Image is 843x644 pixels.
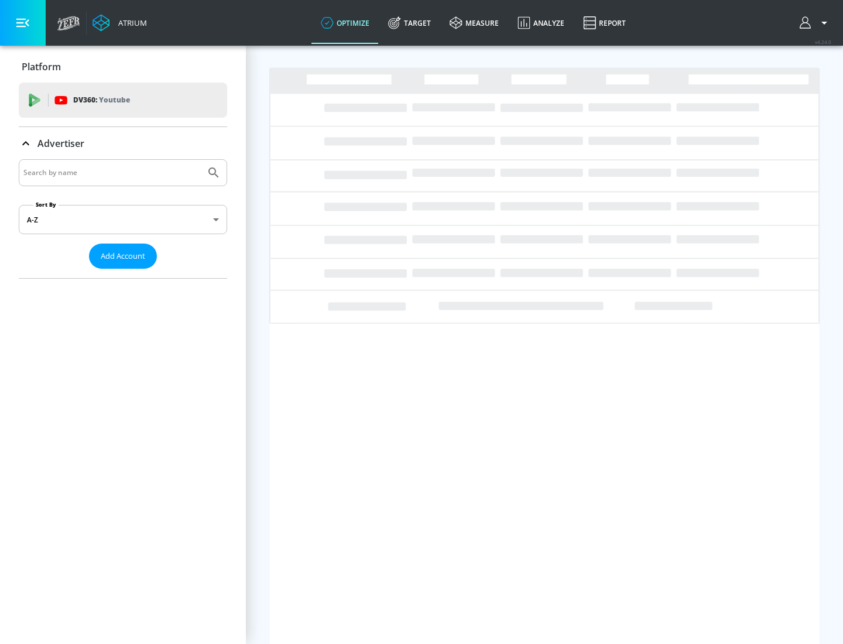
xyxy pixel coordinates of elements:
p: Platform [22,60,61,73]
div: Advertiser [19,159,227,278]
p: Youtube [99,94,130,106]
a: Target [379,2,440,44]
button: Add Account [89,244,157,269]
input: Search by name [23,165,201,180]
div: Platform [19,50,227,83]
div: A-Z [19,205,227,234]
label: Sort By [33,201,59,208]
a: Report [574,2,635,44]
p: DV360: [73,94,130,107]
p: Advertiser [37,137,84,150]
span: Add Account [101,249,145,263]
a: measure [440,2,508,44]
nav: list of Advertiser [19,269,227,278]
a: Analyze [508,2,574,44]
a: Atrium [92,14,147,32]
div: DV360: Youtube [19,83,227,118]
div: Atrium [114,18,147,28]
div: Advertiser [19,127,227,160]
span: v 4.24.0 [815,39,831,45]
a: optimize [311,2,379,44]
